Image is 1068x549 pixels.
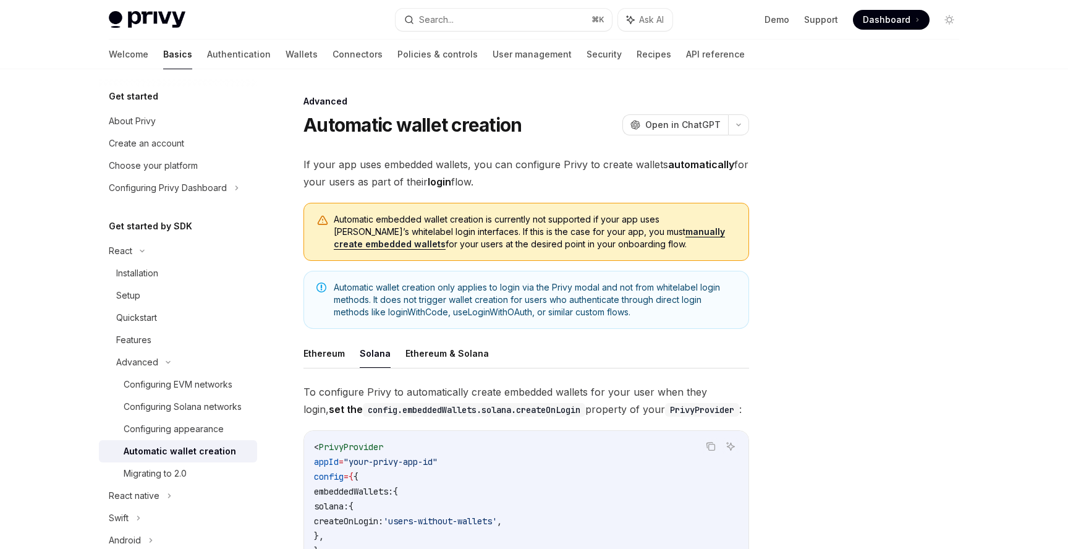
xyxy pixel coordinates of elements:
[334,213,736,250] span: Automatic embedded wallet creation is currently not supported if your app uses [PERSON_NAME]’s wh...
[314,471,344,482] span: config
[303,383,749,418] span: To configure Privy to automatically create embedded wallets for your user when they login, proper...
[316,283,326,292] svg: Note
[497,516,502,527] span: ,
[804,14,838,26] a: Support
[314,530,324,542] span: },
[360,339,391,368] button: Solana
[622,114,728,135] button: Open in ChatGPT
[853,10,930,30] a: Dashboard
[863,14,910,26] span: Dashboard
[314,516,383,527] span: createOnLogin:
[314,456,339,467] span: appId
[99,284,257,307] a: Setup
[419,12,454,27] div: Search...
[116,355,158,370] div: Advanced
[124,444,236,459] div: Automatic wallet creation
[109,89,158,104] h5: Get started
[109,488,159,503] div: React native
[668,158,734,171] strong: automatically
[334,281,736,318] span: Automatic wallet creation only applies to login via the Privy modal and not from whitelabel login...
[124,422,224,436] div: Configuring appearance
[316,215,329,227] svg: Warning
[665,403,739,417] code: PrivyProvider
[329,403,585,415] strong: set the
[109,158,198,173] div: Choose your platform
[591,15,604,25] span: ⌘ K
[383,516,497,527] span: 'users-without-wallets'
[124,377,232,392] div: Configuring EVM networks
[314,486,393,497] span: embeddedWallets:
[314,441,319,453] span: <
[363,403,585,417] code: config.embeddedWallets.solana.createOnLogin
[116,310,157,325] div: Quickstart
[124,466,187,481] div: Migrating to 2.0
[723,438,739,454] button: Ask AI
[99,155,257,177] a: Choose your platform
[99,396,257,418] a: Configuring Solana networks
[354,471,358,482] span: {
[99,132,257,155] a: Create an account
[286,40,318,69] a: Wallets
[109,40,148,69] a: Welcome
[124,399,242,414] div: Configuring Solana networks
[99,373,257,396] a: Configuring EVM networks
[99,307,257,329] a: Quickstart
[333,40,383,69] a: Connectors
[397,40,478,69] a: Policies & controls
[109,244,132,258] div: React
[645,119,721,131] span: Open in ChatGPT
[303,95,749,108] div: Advanced
[116,333,151,347] div: Features
[99,110,257,132] a: About Privy
[99,418,257,440] a: Configuring appearance
[493,40,572,69] a: User management
[109,136,184,151] div: Create an account
[99,462,257,485] a: Migrating to 2.0
[339,456,344,467] span: =
[939,10,959,30] button: Toggle dark mode
[109,533,141,548] div: Android
[207,40,271,69] a: Authentication
[99,329,257,351] a: Features
[765,14,789,26] a: Demo
[109,181,227,195] div: Configuring Privy Dashboard
[303,114,522,136] h1: Automatic wallet creation
[303,339,345,368] button: Ethereum
[618,9,672,31] button: Ask AI
[428,176,451,188] strong: login
[99,440,257,462] a: Automatic wallet creation
[344,471,349,482] span: =
[396,9,612,31] button: Search...⌘K
[344,456,438,467] span: "your-privy-app-id"
[405,339,489,368] button: Ethereum & Solana
[109,11,185,28] img: light logo
[587,40,622,69] a: Security
[109,219,192,234] h5: Get started by SDK
[303,156,749,190] span: If your app uses embedded wallets, you can configure Privy to create wallets for your users as pa...
[639,14,664,26] span: Ask AI
[703,438,719,454] button: Copy the contents from the code block
[349,471,354,482] span: {
[116,288,140,303] div: Setup
[319,441,383,453] span: PrivyProvider
[116,266,158,281] div: Installation
[637,40,671,69] a: Recipes
[109,511,129,526] div: Swift
[109,114,156,129] div: About Privy
[163,40,192,69] a: Basics
[393,486,398,497] span: {
[314,501,349,512] span: solana:
[686,40,745,69] a: API reference
[99,262,257,284] a: Installation
[349,501,354,512] span: {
